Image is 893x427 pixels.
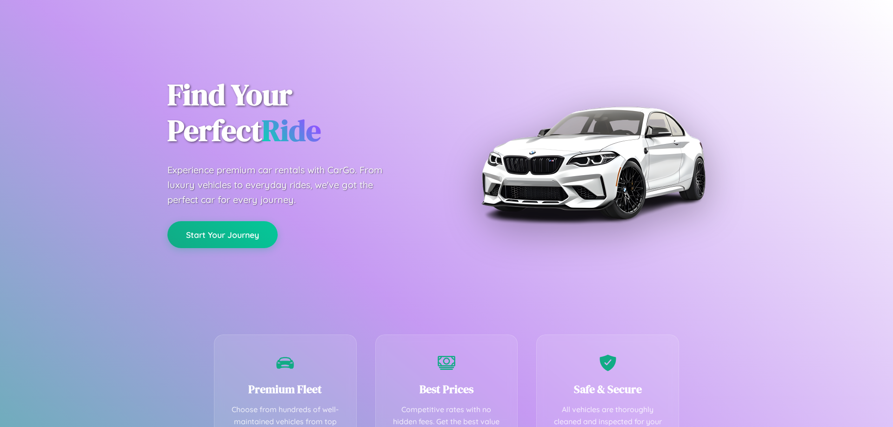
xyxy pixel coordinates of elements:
[262,110,321,151] span: Ride
[551,381,665,397] h3: Safe & Secure
[228,381,342,397] h3: Premium Fleet
[477,46,709,279] img: Premium BMW car rental vehicle
[167,221,278,248] button: Start Your Journey
[167,77,433,149] h1: Find Your Perfect
[390,381,504,397] h3: Best Prices
[167,163,400,207] p: Experience premium car rentals with CarGo. From luxury vehicles to everyday rides, we've got the ...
